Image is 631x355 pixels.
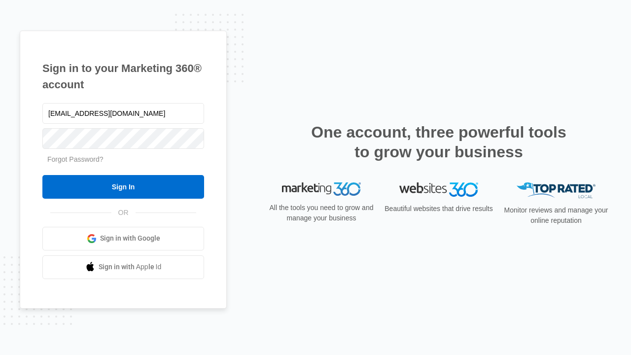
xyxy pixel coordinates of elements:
[517,182,596,199] img: Top Rated Local
[100,233,160,244] span: Sign in with Google
[42,255,204,279] a: Sign in with Apple Id
[42,103,204,124] input: Email
[282,182,361,196] img: Marketing 360
[42,60,204,93] h1: Sign in to your Marketing 360® account
[266,203,377,223] p: All the tools you need to grow and manage your business
[47,155,104,163] a: Forgot Password?
[99,262,162,272] span: Sign in with Apple Id
[399,182,478,197] img: Websites 360
[42,227,204,250] a: Sign in with Google
[308,122,569,162] h2: One account, three powerful tools to grow your business
[42,175,204,199] input: Sign In
[501,205,611,226] p: Monitor reviews and manage your online reputation
[111,208,136,218] span: OR
[384,204,494,214] p: Beautiful websites that drive results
